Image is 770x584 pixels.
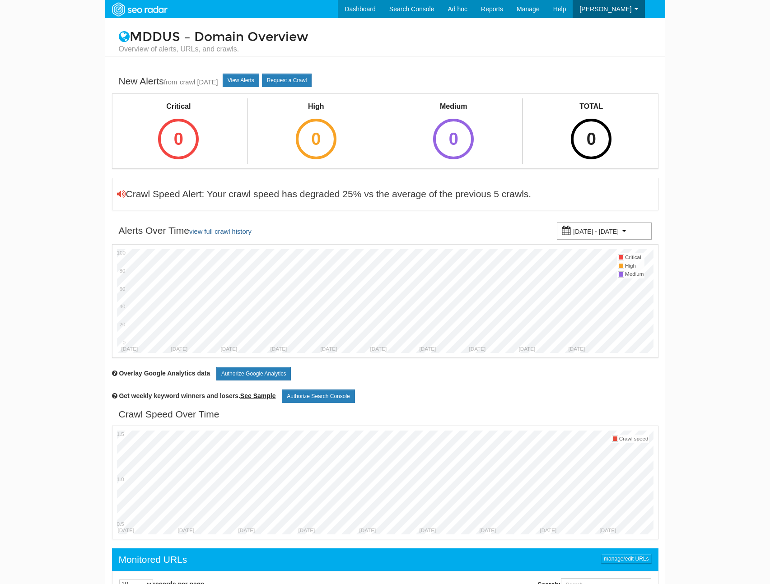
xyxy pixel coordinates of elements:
[625,270,644,278] td: Medium
[571,119,611,159] div: 0
[517,5,540,13] span: Manage
[189,228,252,235] a: view full crawl history
[119,74,218,89] div: New Alerts
[296,119,336,159] div: 0
[119,44,652,54] small: Overview of alerts, URLs, and crawls.
[150,102,207,112] div: Critical
[223,74,259,87] a: View Alerts
[108,1,171,18] img: SEORadar
[119,224,252,238] div: Alerts Over Time
[288,102,345,112] div: High
[619,435,649,443] td: Crawl speed
[481,5,503,13] span: Reports
[425,102,482,112] div: Medium
[601,554,651,564] a: manage/edit URLs
[563,102,620,112] div: TOTAL
[433,119,474,159] div: 0
[164,79,177,86] small: from
[625,262,644,270] td: High
[448,5,467,13] span: Ad hoc
[119,370,210,377] span: Overlay chart with Google Analytics data
[119,553,187,566] div: Monitored URLs
[216,367,291,380] a: Authorize Google Analytics
[119,408,219,421] div: Crawl Speed Over Time
[262,74,312,87] a: Request a Crawl
[712,557,761,579] iframe: Opens a widget where you can find more information
[553,5,566,13] span: Help
[117,187,532,201] div: Crawl Speed Alert: Your crawl speed has degraded 25% vs the average of the previous 5 crawls.
[625,253,644,262] td: Critical
[573,228,619,235] small: [DATE] - [DATE]
[282,389,355,403] a: Authorize Search Console
[240,392,276,399] a: See Sample
[112,30,658,54] h1: MDDUS – Domain Overview
[180,79,218,86] a: crawl [DATE]
[579,5,631,13] span: [PERSON_NAME]
[119,392,275,399] span: Get weekly keyword winners and losers.
[158,119,199,159] div: 0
